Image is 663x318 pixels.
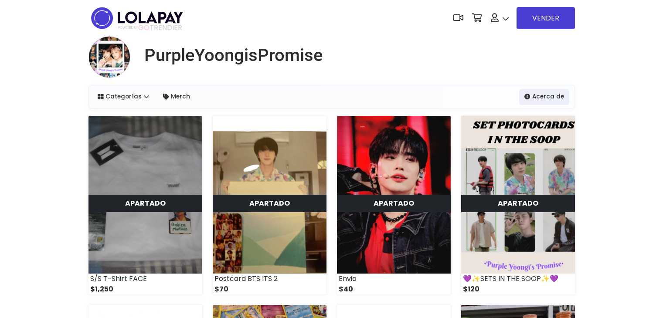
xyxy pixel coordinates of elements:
div: Postcard BTS ITS 2 [213,274,326,284]
div: $40 [337,284,451,294]
a: Merch [158,89,195,105]
img: small_1718171299603.png [213,116,326,274]
div: Sólo tu puedes verlo en tu tienda [337,195,451,212]
span: GO [138,23,150,33]
div: Sólo tu puedes verlo en tu tienda [213,195,326,212]
a: Categorías [92,89,155,105]
a: APARTADO Envio $40 [337,116,451,294]
img: logo [88,4,186,32]
a: Acerca de [519,89,569,105]
span: POWERED BY [118,25,138,30]
div: $70 [213,284,326,294]
a: APARTADO 💜✨SETS IN THE SOOP✨💜 $120 [461,116,575,294]
div: Sólo tu puedes verlo en tu tienda [88,195,202,212]
h1: PurpleYoongisPromise [144,45,323,66]
img: small_1673830394838.jpeg [461,116,575,274]
div: $1,250 [88,284,202,294]
div: Sólo tu puedes verlo en tu tienda [461,195,575,212]
a: APARTADO S/S T-Shirt FACE $1,250 [88,116,202,294]
span: TRENDIER [118,24,182,32]
div: $120 [461,284,575,294]
a: APARTADO Postcard BTS ITS 2 $70 [213,116,326,294]
div: S/S T-Shirt FACE [88,274,202,284]
img: small_1752603809318.jpeg [88,116,202,274]
div: 💜✨SETS IN THE SOOP✨💜 [461,274,575,284]
a: PurpleYoongisPromise [137,45,323,66]
img: small_1689641659988.png [337,116,451,274]
a: VENDER [517,7,575,29]
div: Envio [337,274,451,284]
